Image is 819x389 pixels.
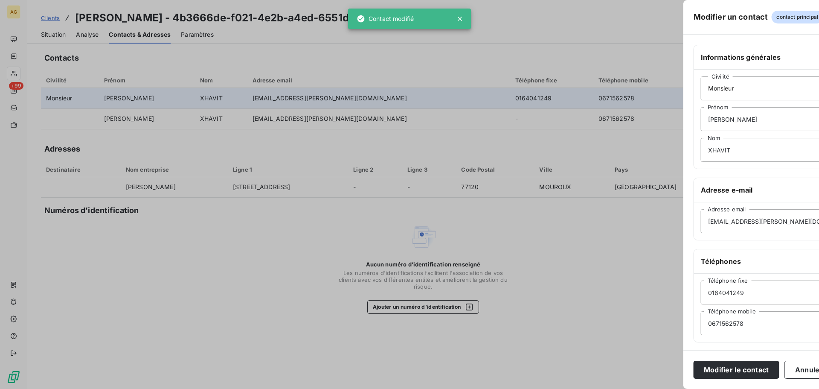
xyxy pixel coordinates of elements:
h5: Modifier un contact [694,11,768,23]
span: Monsieur [708,84,734,93]
button: Modifier le contact [694,361,779,379]
iframe: Intercom live chat [790,360,810,380]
